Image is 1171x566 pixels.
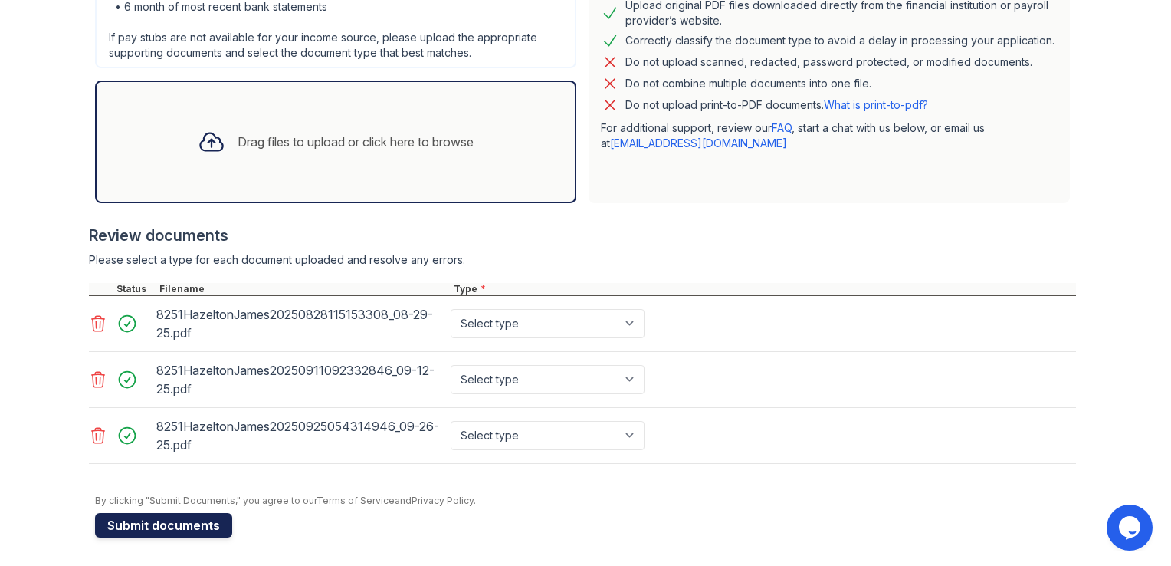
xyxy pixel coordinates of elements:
a: Terms of Service [317,495,395,506]
p: Do not upload print-to-PDF documents. [625,97,928,113]
div: 8251HazeltonJames20250925054314946_09-26-25.pdf [156,414,444,457]
a: What is print-to-pdf? [824,98,928,111]
div: Please select a type for each document uploaded and resolve any errors. [89,252,1076,268]
div: Drag files to upload or click here to browse [238,133,474,151]
div: Filename [156,283,451,295]
div: Do not combine multiple documents into one file. [625,74,871,93]
p: For additional support, review our , start a chat with us below, or email us at [601,120,1058,151]
div: 8251HazeltonJames20250911092332846_09-12-25.pdf [156,358,444,401]
iframe: chat widget [1107,505,1156,551]
a: Privacy Policy. [412,495,476,506]
div: Do not upload scanned, redacted, password protected, or modified documents. [625,53,1032,71]
div: Status [113,283,156,295]
div: By clicking "Submit Documents," you agree to our and [95,495,1076,507]
a: [EMAIL_ADDRESS][DOMAIN_NAME] [610,137,787,150]
div: Correctly classify the document type to avoid a delay in processing your application. [625,31,1055,50]
div: Review documents [89,225,1076,246]
div: Type [451,283,1076,295]
div: 8251HazeltonJames20250828115153308_08-29-25.pdf [156,302,444,345]
a: FAQ [772,121,792,134]
button: Submit documents [95,513,232,538]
